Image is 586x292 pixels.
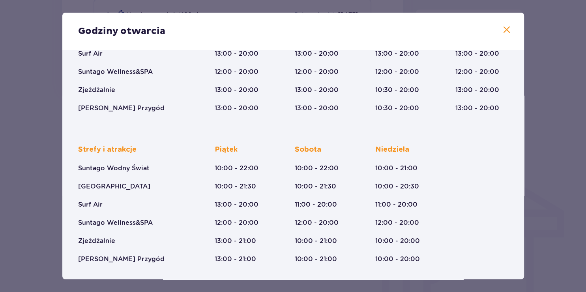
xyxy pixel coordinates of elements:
[215,255,256,264] p: 13:00 - 21:00
[215,200,258,209] p: 13:00 - 20:00
[78,86,115,94] p: Zjeżdżalnie
[375,164,418,173] p: 10:00 - 21:00
[215,182,256,191] p: 10:00 - 21:30
[295,104,339,113] p: 13:00 - 20:00
[295,237,337,245] p: 10:00 - 21:00
[78,104,165,113] p: [PERSON_NAME] Przygód
[375,219,419,227] p: 12:00 - 20:00
[78,182,150,191] p: [GEOGRAPHIC_DATA]
[295,182,336,191] p: 10:00 - 21:30
[455,68,499,76] p: 12:00 - 20:00
[375,145,409,154] p: Niedziela
[215,237,256,245] p: 13:00 - 21:00
[295,68,339,76] p: 12:00 - 20:00
[78,219,153,227] p: Suntago Wellness&SPA
[215,145,238,154] p: Piątek
[455,86,499,94] p: 13:00 - 20:00
[295,255,337,264] p: 10:00 - 21:00
[455,104,499,113] p: 13:00 - 20:00
[78,25,165,37] p: Godziny otwarcia
[78,68,153,76] p: Suntago Wellness&SPA
[215,68,258,76] p: 12:00 - 20:00
[78,200,103,209] p: Surf Air
[78,49,103,58] p: Surf Air
[295,200,337,209] p: 11:00 - 20:00
[375,49,419,58] p: 13:00 - 20:00
[455,49,499,58] p: 13:00 - 20:00
[295,219,339,227] p: 12:00 - 20:00
[375,255,420,264] p: 10:00 - 20:00
[295,145,321,154] p: Sobota
[78,164,150,173] p: Suntago Wodny Świat
[375,86,419,94] p: 10:30 - 20:00
[375,104,419,113] p: 10:30 - 20:00
[375,68,419,76] p: 12:00 - 20:00
[295,49,339,58] p: 13:00 - 20:00
[295,86,339,94] p: 13:00 - 20:00
[375,182,419,191] p: 10:00 - 20:30
[78,237,115,245] p: Zjeżdżalnie
[295,164,339,173] p: 10:00 - 22:00
[215,86,258,94] p: 13:00 - 20:00
[215,49,258,58] p: 13:00 - 20:00
[215,219,258,227] p: 12:00 - 20:00
[375,200,418,209] p: 11:00 - 20:00
[375,237,420,245] p: 10:00 - 20:00
[78,255,165,264] p: [PERSON_NAME] Przygód
[215,104,258,113] p: 13:00 - 20:00
[78,145,137,154] p: Strefy i atrakcje
[215,164,258,173] p: 10:00 - 22:00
